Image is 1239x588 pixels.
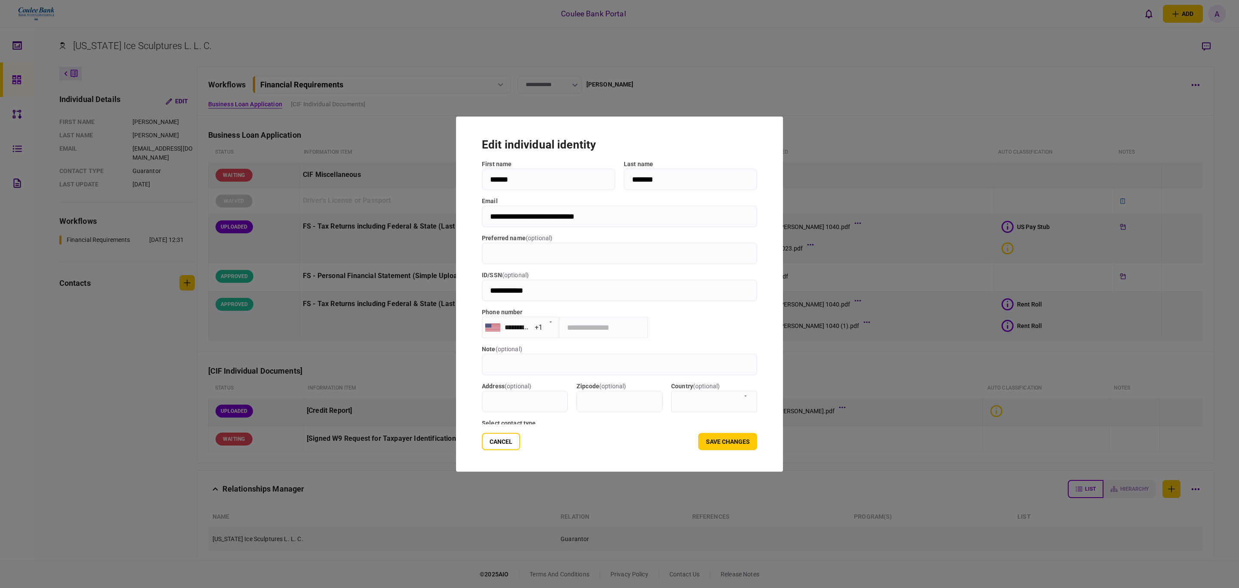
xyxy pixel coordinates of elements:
[482,243,757,264] input: Preferred name
[599,383,626,390] span: ( optional )
[482,382,568,391] label: address
[485,323,500,331] img: us
[496,346,522,353] span: ( optional )
[698,433,757,450] button: Save changes
[482,309,523,316] label: Phone number
[624,160,757,169] label: Last name
[482,280,757,301] input: ID/SSN
[482,345,757,354] label: note
[671,383,693,390] span: country
[693,383,720,390] span: ( optional )
[482,433,520,450] button: Cancel
[535,322,542,332] div: +1
[482,419,581,428] label: Select contact type
[576,391,663,412] input: zipcode
[482,271,757,280] label: ID/SSN
[576,382,663,391] label: zipcode
[482,138,757,151] h1: edit individual identity
[482,234,757,243] label: Preferred name
[482,391,568,412] input: address
[502,272,529,279] span: ( optional )
[505,383,531,390] span: ( optional )
[482,354,757,375] input: note
[545,315,557,327] button: Open
[526,235,552,241] span: ( optional )
[482,169,615,190] input: First name
[482,160,615,169] label: First name
[740,389,752,401] button: Open
[482,197,757,206] label: email
[624,169,757,190] input: Last name
[482,206,757,227] input: email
